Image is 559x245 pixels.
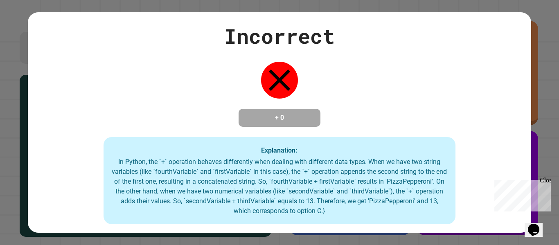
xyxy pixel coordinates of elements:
[247,113,312,123] h4: + 0
[224,21,335,52] div: Incorrect
[3,3,56,52] div: Chat with us now!Close
[261,146,298,154] strong: Explanation:
[112,157,448,216] div: In Python, the `+` operation behaves differently when dealing with different data types. When we ...
[491,177,551,211] iframe: chat widget
[525,212,551,237] iframe: chat widget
